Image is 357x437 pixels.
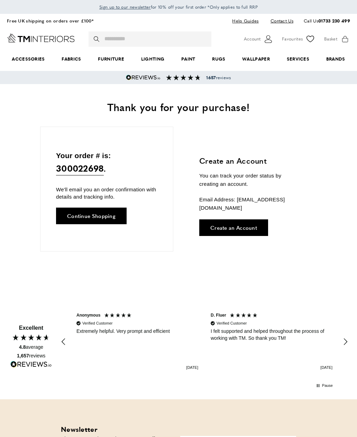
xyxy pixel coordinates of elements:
[211,312,226,318] div: D. Fluer
[56,208,127,224] a: Continue Shopping
[104,312,134,320] div: 5 Stars
[10,361,52,370] a: Read more reviews on REVIEWS.io
[318,17,350,24] a: 01733 230 499
[227,16,264,26] a: Help Guides
[90,48,132,70] a: Furniture
[17,353,29,358] span: 1,657
[7,34,75,43] a: Go to Home page
[199,195,301,212] p: Email Address: [EMAIL_ADDRESS][DOMAIN_NAME]
[56,150,157,176] p: Your order # is: .
[211,328,332,342] div: I felt supported and helped throughout the process of working with TM. So thank you TM!
[56,186,157,200] p: We'll email you an order confirmation with details and tracking info.
[76,328,198,335] div: Extremely helpful. Very prompt and efficient
[82,321,112,326] div: Verified Customer
[61,424,98,434] strong: Newsletter
[322,383,333,388] div: Pause
[204,48,234,70] a: Rugs
[19,344,26,350] span: 4.8
[94,31,101,47] button: Search
[56,161,104,175] span: 300022698
[19,344,43,351] div: average
[12,334,51,341] div: 4.80 Stars
[265,16,293,26] a: Contact Us
[278,48,318,70] a: Services
[186,365,198,370] div: [DATE]
[53,48,90,70] a: Fabrics
[7,17,93,24] a: Free UK shipping on orders over £100*
[337,334,354,350] div: REVIEWS.io Carousel Scroll Right
[70,302,339,382] div: Customer reviews
[3,48,53,70] span: Accessories
[55,302,354,382] div: Customer reviews carousel with auto-scroll controls
[229,312,259,320] div: 5 Stars
[107,99,250,114] span: Thank you for your purchase!
[55,334,72,350] div: REVIEWS.io Carousel Scroll Left
[99,4,151,10] span: Sign up to our newsletter
[244,34,273,44] button: Customer Account
[17,353,46,359] div: reviews
[234,48,278,70] a: Wallpaper
[199,172,301,188] p: You can track your order status by creating an account.
[316,383,333,389] div: Pause carousel
[204,309,339,375] div: Review by D. Fluer, 5 out of 5 stars
[217,321,247,326] div: Verified Customer
[199,155,301,166] h3: Create an Account
[282,35,303,43] span: Favourites
[99,4,258,10] span: for 10% off your first order *Only applies to full RRP
[206,74,216,81] strong: 1657
[126,75,161,80] img: Reviews.io 5 stars
[173,48,204,70] a: Paint
[244,35,260,43] span: Account
[132,48,173,70] a: Lighting
[304,17,350,25] p: Call Us
[318,48,354,70] a: Brands
[199,219,268,236] a: Create an Account
[166,75,201,80] img: Reviews section
[206,75,231,80] span: reviews
[210,225,257,230] span: Create an Account
[76,312,100,318] div: Anonymous
[70,309,204,375] div: Review by Anonymous, 5 out of 5 stars
[19,324,43,332] div: Excellent
[67,213,116,218] span: Continue Shopping
[320,365,332,370] div: [DATE]
[99,3,151,10] a: Sign up to our newsletter
[282,34,315,44] a: Favourites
